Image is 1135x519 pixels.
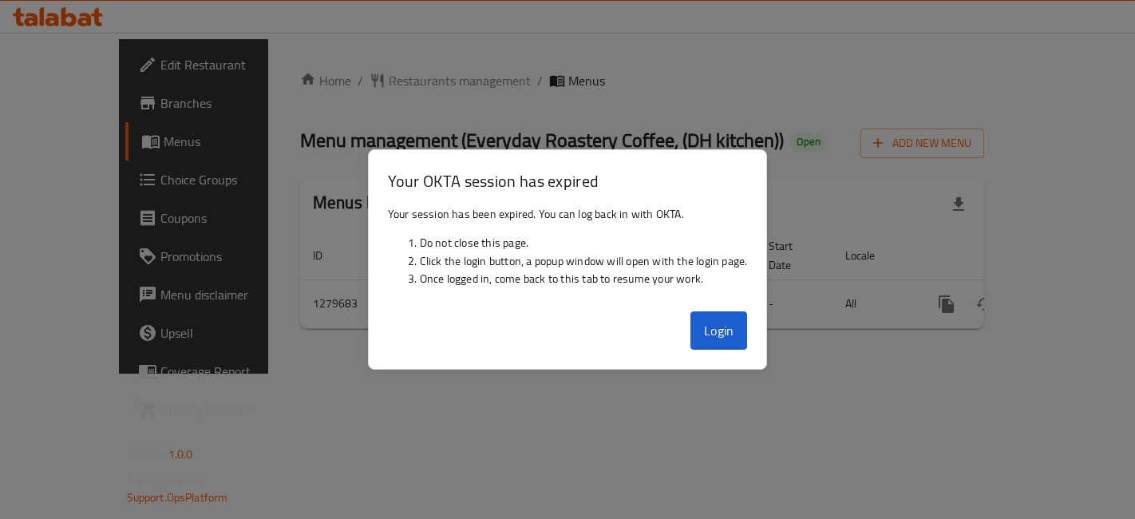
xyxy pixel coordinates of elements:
h3: Your OKTA session has expired [388,169,748,192]
li: Do not close this page. [420,234,748,252]
div: Your session has been expired. You can log back in with OKTA. [369,199,767,306]
li: Once logged in, come back to this tab to resume your work. [420,270,748,287]
li: Click the login button, a popup window will open with the login page. [420,252,748,270]
button: Login [690,311,748,350]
